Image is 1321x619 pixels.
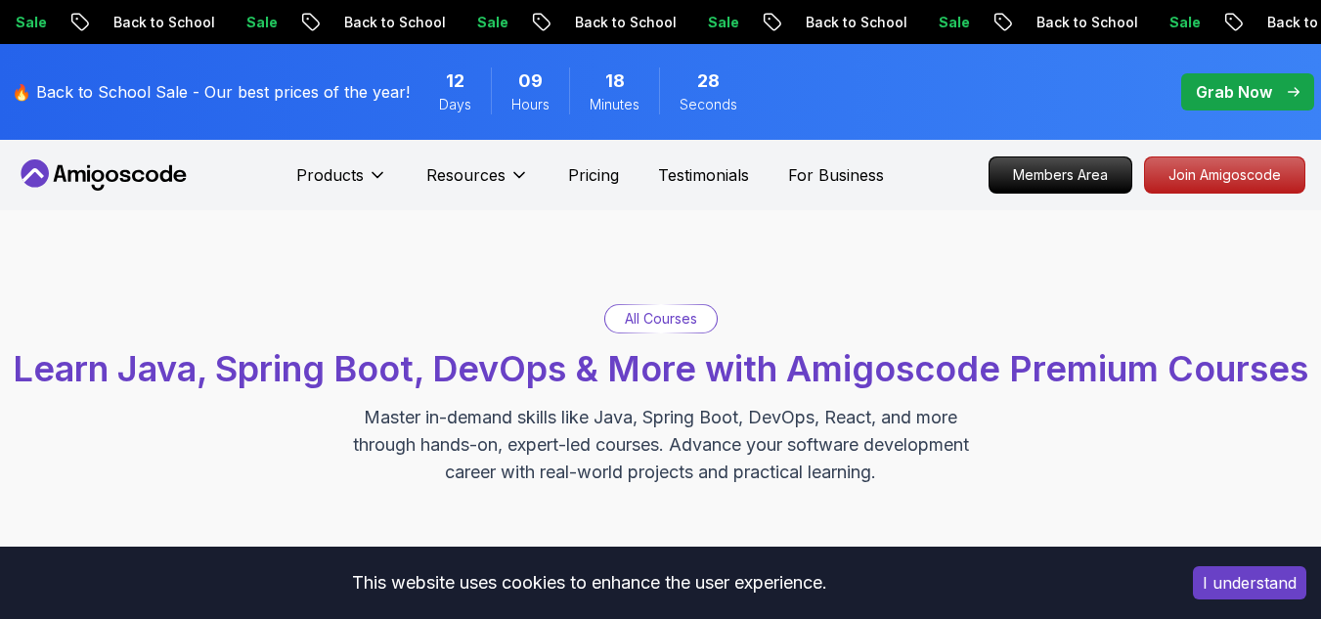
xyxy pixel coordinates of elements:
p: Master in-demand skills like Java, Spring Boot, DevOps, React, and more through hands-on, expert-... [332,404,990,486]
p: Back to School [550,13,683,32]
button: Products [296,163,387,202]
button: Resources [426,163,529,202]
p: Grab Now [1196,80,1272,104]
p: 🔥 Back to School Sale - Our best prices of the year! [12,80,410,104]
p: Join Amigoscode [1145,157,1304,193]
p: Back to School [1011,13,1144,32]
button: Accept cookies [1193,566,1306,599]
span: Hours [511,95,550,114]
p: Sale [913,13,976,32]
span: Minutes [590,95,639,114]
p: Back to School [780,13,913,32]
span: Seconds [680,95,737,114]
span: 9 Hours [518,67,543,95]
p: All Courses [625,309,697,329]
p: Products [296,163,364,187]
p: Sale [1144,13,1207,32]
p: Back to School [319,13,452,32]
div: This website uses cookies to enhance the user experience. [15,561,1164,604]
p: Sale [683,13,745,32]
p: Back to School [88,13,221,32]
a: For Business [788,163,884,187]
span: 28 Seconds [697,67,720,95]
a: Testimonials [658,163,749,187]
a: Join Amigoscode [1144,156,1305,194]
span: 18 Minutes [605,67,625,95]
a: Pricing [568,163,619,187]
p: Sale [452,13,514,32]
p: Sale [221,13,284,32]
p: Members Area [990,157,1131,193]
p: Resources [426,163,506,187]
span: 12 Days [446,67,464,95]
span: Days [439,95,471,114]
a: Members Area [989,156,1132,194]
span: Learn Java, Spring Boot, DevOps & More with Amigoscode Premium Courses [13,347,1308,390]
